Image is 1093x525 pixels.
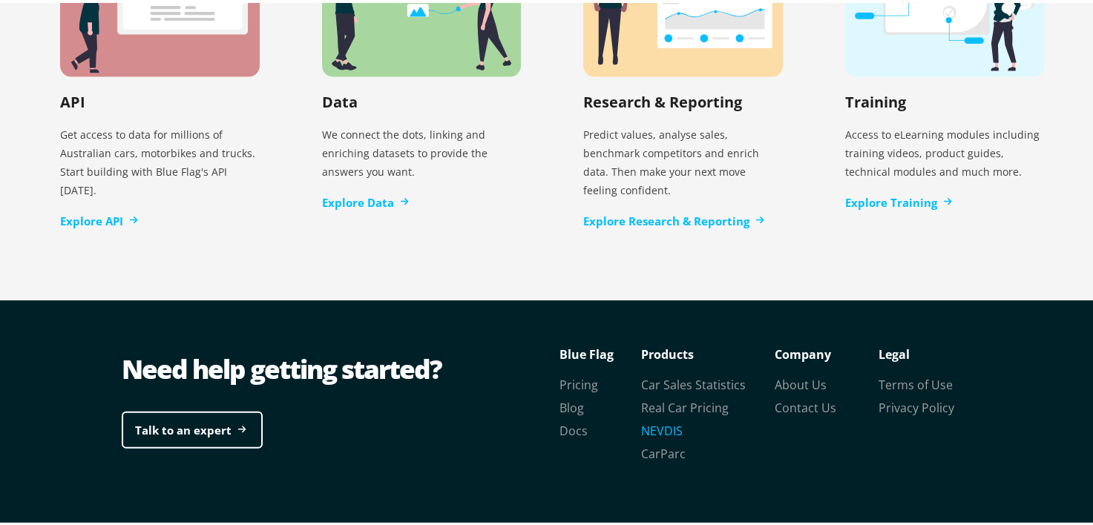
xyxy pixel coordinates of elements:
[559,340,641,363] p: Blue Flag
[122,409,263,446] a: Talk to an expert
[60,210,138,227] a: Explore API
[559,420,588,436] a: Docs
[641,397,729,413] a: Real Car Pricing
[641,340,775,363] p: Products
[641,374,746,390] a: Car Sales Statistics
[122,348,552,385] div: Need help getting started?
[641,420,683,436] a: NEVDIS
[775,340,879,363] p: Company
[583,116,783,202] p: Predict values, analyse sales, benchmark competitors and enrich data. Then make your next move fe...
[60,116,260,202] p: Get access to data for millions of Australian cars, motorbikes and trucks. Start building with Bl...
[845,89,906,109] h2: Training
[322,116,522,184] p: We connect the dots, linking and enriching datasets to provide the answers you want.
[879,397,954,413] a: Privacy Policy
[845,116,1045,184] p: Access to eLearning modules including training videos, product guides, technical modules and much...
[845,191,952,208] a: Explore Training
[879,374,953,390] a: Terms of Use
[641,443,686,459] a: CarParc
[775,397,836,413] a: Contact Us
[559,397,584,413] a: Blog
[775,374,827,390] a: About Us
[322,89,358,109] h2: Data
[322,191,409,208] a: Explore Data
[583,89,742,109] h2: Research & Reporting
[559,374,598,390] a: Pricing
[60,89,85,109] h2: API
[879,340,982,363] p: Legal
[583,210,764,227] a: Explore Research & Reporting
